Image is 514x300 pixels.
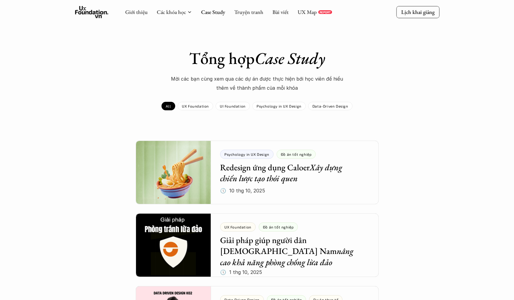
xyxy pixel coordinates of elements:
p: UI Foundation [220,104,246,108]
a: Truyện tranh [234,8,263,15]
a: Giải pháp giúp người dân [DEMOGRAPHIC_DATA] Namnâng cao khả năng phòng chống lừa đảo🕔 1 thg 10, 2025 [136,213,379,277]
p: All [166,104,171,108]
a: Bài viết [272,8,288,15]
a: Các khóa học [157,8,186,15]
p: Lịch khai giảng [401,8,434,15]
a: REPORT [318,10,332,14]
p: UX Foundation [182,104,209,108]
h1: Tổng hợp [151,48,363,68]
p: Psychology in UX Design [257,104,301,108]
a: Giới thiệu [125,8,148,15]
a: Lịch khai giảng [396,6,439,18]
p: Mời các bạn cùng xem qua các dự án được thực hiện bới học viên để hiểu thêm về thành phẩm của mỗi... [166,74,348,93]
a: UX Map [298,8,317,15]
a: Case Study [201,8,225,15]
a: Redesign ứng dụng CaloerXây dựng chiến lược tạo thói quen🕔 10 thg 10, 2025 [136,141,379,204]
p: Data-Driven Design [312,104,348,108]
em: Case Study [255,48,325,69]
p: REPORT [319,10,331,14]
